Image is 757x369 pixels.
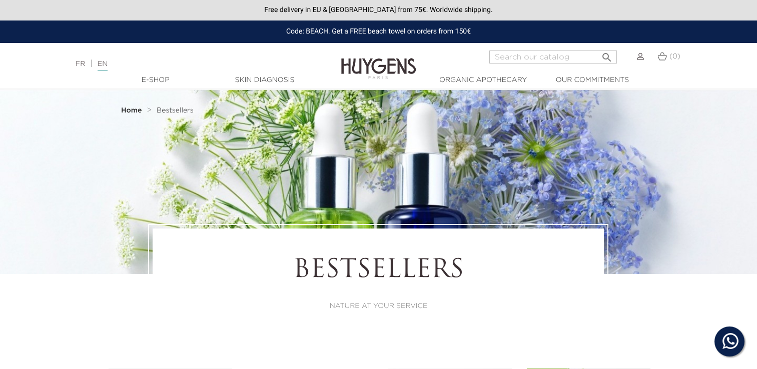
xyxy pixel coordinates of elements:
input: Search [489,50,617,63]
a: EN [98,60,108,71]
span: (0) [669,53,680,60]
i:  [601,48,613,60]
a: Organic Apothecary [433,75,533,85]
a: Home [121,106,144,114]
p: NATURE AT YOUR SERVICE [180,301,576,311]
a: FR [76,60,85,67]
a: Our commitments [542,75,642,85]
a: E-Shop [106,75,206,85]
strong: Home [121,107,142,114]
img: Huygens [341,42,416,80]
a: Skin Diagnosis [215,75,315,85]
h1: Bestsellers [180,256,576,286]
button:  [598,47,616,61]
a: Bestsellers [157,106,194,114]
div: | [71,58,308,70]
span: Bestsellers [157,107,194,114]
